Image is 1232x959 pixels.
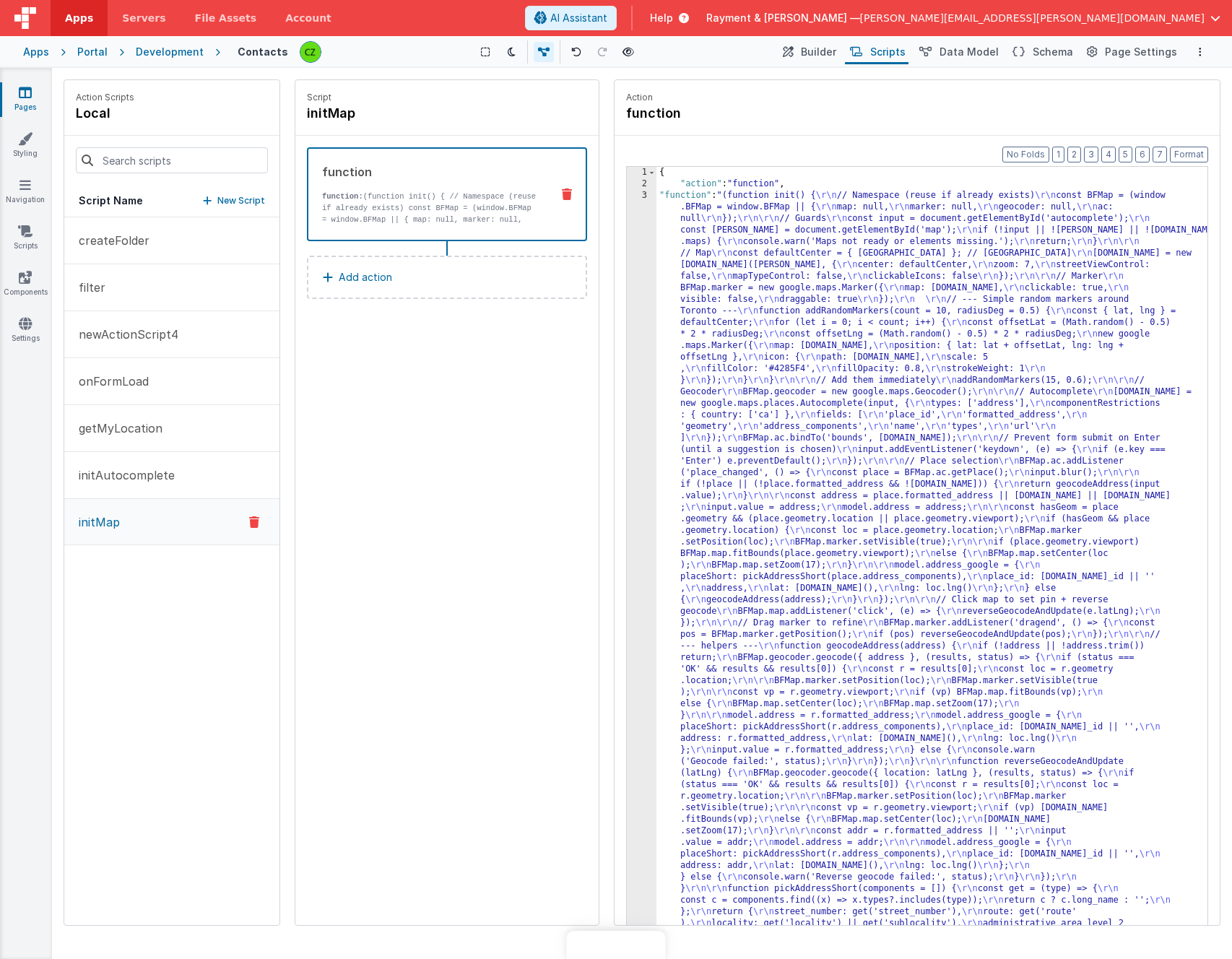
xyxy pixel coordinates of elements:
h4: local [76,103,134,123]
p: onFormLoad [70,373,149,390]
span: Rayment & [PERSON_NAME] — [706,11,860,25]
p: getMyLocation [70,420,162,437]
button: Schema [1007,40,1076,64]
button: Data Model [914,40,1002,64]
span: Scripts [870,45,906,59]
button: Add action [307,256,587,299]
input: Search scripts [76,147,268,173]
p: initAutocomplete [70,467,175,484]
p: newActionScript4 [70,326,178,343]
span: Schema [1033,45,1073,59]
span: Data Model [940,45,999,59]
button: AI Assistant [525,6,617,30]
div: 2 [627,178,656,190]
button: onFormLoad [64,358,279,405]
p: New Script [217,194,265,208]
button: 6 [1135,147,1150,162]
button: Options [1192,43,1209,61]
p: Action [626,92,1208,103]
h4: Contacts [238,46,288,57]
h5: Script Name [79,194,143,208]
p: Add action [339,269,392,286]
div: Development [136,45,204,59]
img: b4a104e37d07c2bfba7c0e0e4a273d04 [300,42,321,62]
button: 7 [1153,147,1167,162]
h4: initMap [307,103,524,123]
p: Script [307,92,587,103]
span: [PERSON_NAME][EMAIL_ADDRESS][PERSON_NAME][DOMAIN_NAME] [860,11,1205,25]
span: File Assets [195,11,257,25]
button: Page Settings [1082,40,1180,64]
p: filter [70,279,105,296]
button: newActionScript4 [64,311,279,358]
span: Builder [801,45,836,59]
button: 3 [1084,147,1098,162]
div: Apps [23,45,49,59]
button: initMap [64,499,279,545]
span: Page Settings [1105,45,1177,59]
span: Apps [65,11,93,25]
span: AI Assistant [550,11,607,25]
button: 1 [1052,147,1064,162]
button: Rayment & [PERSON_NAME] — [PERSON_NAME][EMAIL_ADDRESS][PERSON_NAME][DOMAIN_NAME] [706,11,1220,25]
span: Help [650,11,673,25]
button: 2 [1067,147,1081,162]
button: 4 [1101,147,1116,162]
button: Scripts [845,40,908,64]
div: function [322,163,539,181]
p: (function init() { // Namespace (reuse if already exists) const BFMap = (window.BFMap = window.BF... [322,191,539,237]
button: New Script [203,194,265,208]
button: filter [64,264,279,311]
button: Format [1170,147,1208,162]
button: 5 [1119,147,1132,162]
button: Builder [778,40,839,64]
button: initAutocomplete [64,452,279,499]
span: Servers [122,11,165,25]
p: Action Scripts [76,92,134,103]
button: getMyLocation [64,405,279,452]
button: createFolder [64,217,279,264]
strong: function: [322,192,363,201]
div: Portal [77,45,108,59]
p: createFolder [70,232,149,249]
button: No Folds [1002,147,1049,162]
p: initMap [70,513,120,531]
div: 1 [627,167,656,178]
h4: function [626,103,843,123]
